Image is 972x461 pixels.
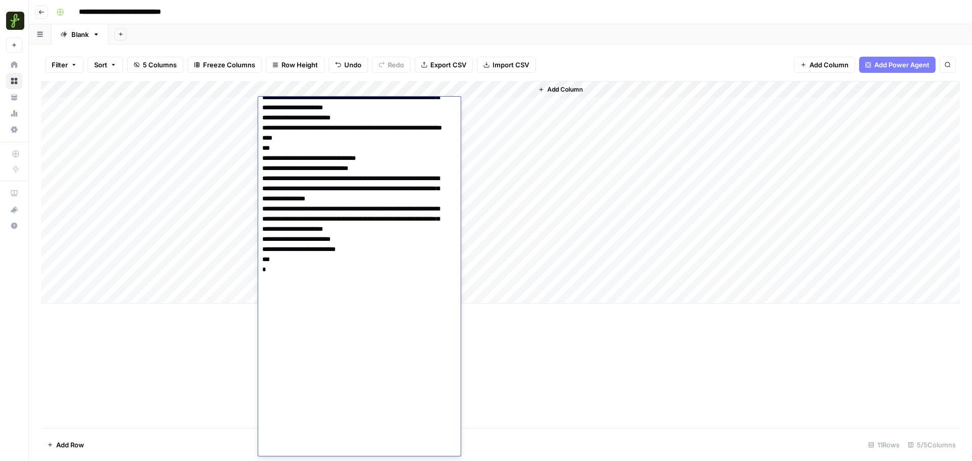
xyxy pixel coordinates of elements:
[344,60,361,70] span: Undo
[56,440,84,450] span: Add Row
[6,89,22,105] a: Your Data
[415,57,473,73] button: Export CSV
[6,121,22,138] a: Settings
[430,60,466,70] span: Export CSV
[6,218,22,234] button: Help + Support
[874,60,929,70] span: Add Power Agent
[534,83,587,96] button: Add Column
[477,57,536,73] button: Import CSV
[329,57,368,73] button: Undo
[372,57,411,73] button: Redo
[493,60,529,70] span: Import CSV
[203,60,255,70] span: Freeze Columns
[266,57,325,73] button: Row Height
[41,437,90,453] button: Add Row
[809,60,848,70] span: Add Column
[127,57,183,73] button: 5 Columns
[6,12,24,30] img: Findigs Logo
[281,60,318,70] span: Row Height
[71,29,89,39] div: Blank
[6,57,22,73] a: Home
[6,73,22,89] a: Browse
[864,437,904,453] div: 11 Rows
[143,60,177,70] span: 5 Columns
[6,201,22,218] button: What's new?
[88,57,123,73] button: Sort
[94,60,107,70] span: Sort
[6,8,22,33] button: Workspace: Findigs
[547,85,583,94] span: Add Column
[45,57,84,73] button: Filter
[187,57,262,73] button: Freeze Columns
[794,57,855,73] button: Add Column
[6,105,22,121] a: Usage
[52,24,108,45] a: Blank
[859,57,936,73] button: Add Power Agent
[388,60,404,70] span: Redo
[6,185,22,201] a: AirOps Academy
[904,437,960,453] div: 5/5 Columns
[7,202,22,217] div: What's new?
[52,60,68,70] span: Filter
